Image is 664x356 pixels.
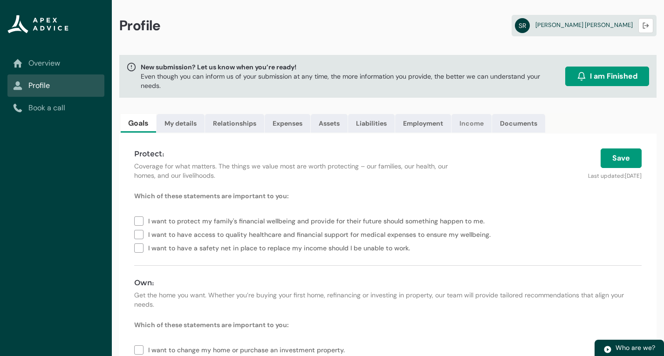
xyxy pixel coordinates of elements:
[148,241,414,254] span: I want to have a safety net in place to replace my income should I be unable to work.
[603,345,612,354] img: play.svg
[134,320,642,329] p: Which of these statements are important to you:
[134,277,642,289] h4: Own:
[348,114,395,133] a: Liabilities
[535,21,633,29] span: [PERSON_NAME] [PERSON_NAME]
[13,58,99,69] a: Overview
[311,114,348,133] a: Assets
[7,52,104,119] nav: Sub page
[134,191,642,201] p: Which of these statements are important to you:
[480,168,642,180] p: Last updated:
[119,17,161,34] span: Profile
[7,15,68,34] img: Apex Advice Group
[565,67,649,86] button: I am Finished
[121,114,156,133] a: Goals
[205,114,264,133] a: Relationships
[141,72,561,90] p: Even though you can inform us of your submission at any time, the more information you provide, t...
[13,80,99,91] a: Profile
[601,148,642,168] button: Save
[452,114,492,133] a: Income
[625,172,642,180] lightning-formatted-date-time: [DATE]
[616,343,655,352] span: Who are we?
[515,18,530,33] abbr: SR
[157,114,205,133] a: My details
[134,290,642,309] p: Get the home you want. Whether you’re buying your first home, refinancing or investing in propert...
[148,214,488,227] span: I want to protect my family's financial wellbeing and provide for their future should something h...
[13,102,99,114] a: Book a call
[148,343,349,356] span: I want to change my home or purchase an investment property.
[134,148,469,160] h4: Protect:
[265,114,310,133] a: Expenses
[148,227,494,241] span: I want to have access to quality healthcare and financial support for medical expenses to ensure ...
[492,114,545,133] a: Documents
[134,161,469,180] p: Coverage for what matters. The things we value most are worth protecting – our families, our heal...
[395,114,451,133] a: Employment
[512,15,657,36] a: SR[PERSON_NAME] [PERSON_NAME]
[638,18,653,33] button: Logout
[141,62,561,72] span: New submission? Let us know when you’re ready!
[590,71,637,82] span: I am Finished
[577,72,586,81] img: alarm.svg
